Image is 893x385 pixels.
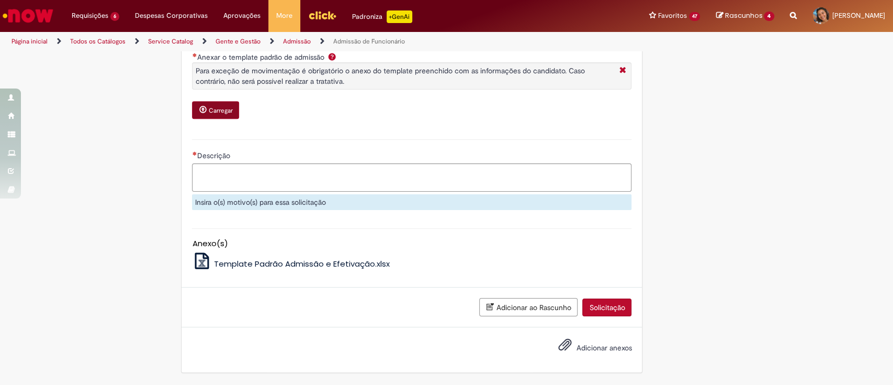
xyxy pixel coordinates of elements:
[72,10,108,21] span: Requisições
[70,37,126,46] a: Todos os Catálogos
[192,53,197,57] span: Necessários
[192,239,631,248] h5: Anexo(s)
[192,194,631,210] div: Insira o(s) motivo(s) para essa solicitação
[135,10,208,21] span: Despesas Corporativas
[214,258,390,269] span: Template Padrão Admissão e Efetivação.xlsx
[333,37,405,46] a: Admissão de Funcionário
[582,299,631,316] button: Solicitação
[110,12,119,21] span: 6
[326,52,338,61] span: Ajuda para Anexar o template padrão de admissão
[192,151,197,156] span: Necessários
[197,151,232,160] span: Descrição
[216,37,261,46] a: Gente e Gestão
[479,298,578,316] button: Adicionar ao Rascunho
[616,65,628,76] i: Fechar More information Por question_anexar_template_padrao_de_admissao
[148,37,193,46] a: Service Catalog
[387,10,412,23] p: +GenAi
[576,343,631,353] span: Adicionar anexos
[352,10,412,23] div: Padroniza
[276,10,292,21] span: More
[555,335,574,359] button: Adicionar anexos
[192,101,239,119] button: Carregar anexo de Anexar o template padrão de admissão Required
[8,32,587,51] ul: Trilhas de página
[195,66,584,86] span: Para exceção de movimentação é obrigatório o anexo do template preenchido com as informações do c...
[283,37,311,46] a: Admissão
[764,12,774,21] span: 4
[308,7,336,23] img: click_logo_yellow_360x200.png
[832,11,885,20] span: [PERSON_NAME]
[725,10,762,20] span: Rascunhos
[208,106,232,115] small: Carregar
[1,5,55,26] img: ServiceNow
[12,37,48,46] a: Página inicial
[192,163,631,192] textarea: Descrição
[716,11,774,21] a: Rascunhos
[658,10,687,21] span: Favoritos
[223,10,261,21] span: Aprovações
[197,52,326,62] span: Anexar o template padrão de admissão
[192,258,390,269] a: Template Padrão Admissão e Efetivação.xlsx
[689,12,700,21] span: 47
